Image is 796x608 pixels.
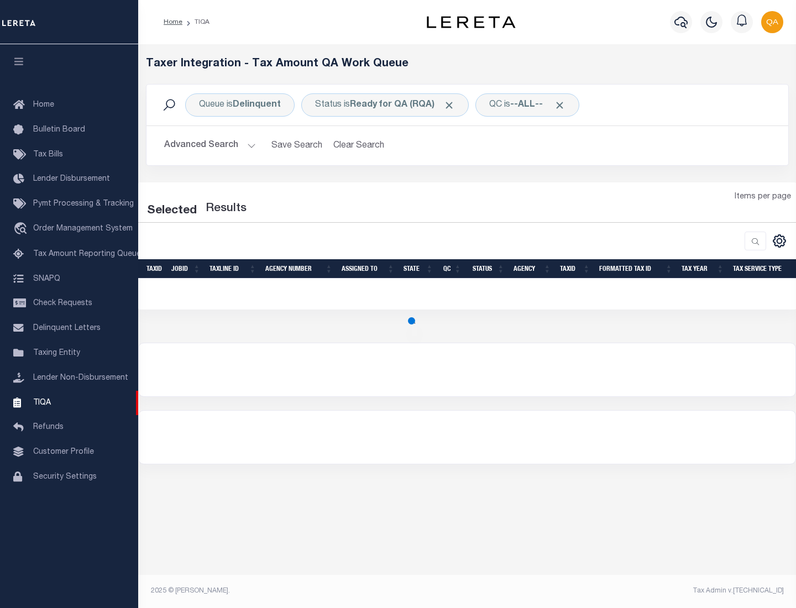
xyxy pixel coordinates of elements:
[554,99,565,111] span: Click to Remove
[33,250,141,258] span: Tax Amount Reporting Queue
[350,101,455,109] b: Ready for QA (RQA)
[33,275,60,282] span: SNAPQ
[33,151,63,159] span: Tax Bills
[261,259,337,279] th: Agency Number
[475,93,579,117] div: Click to Edit
[164,135,256,156] button: Advanced Search
[185,93,295,117] div: Click to Edit
[510,101,543,109] b: --ALL--
[33,200,134,208] span: Pymt Processing & Tracking
[399,259,438,279] th: State
[33,399,51,406] span: TIQA
[142,259,167,279] th: TaxID
[205,259,261,279] th: TaxLine ID
[33,473,97,481] span: Security Settings
[33,300,92,307] span: Check Requests
[595,259,677,279] th: Formatted Tax ID
[147,202,197,220] div: Selected
[438,259,466,279] th: QC
[146,57,789,71] h5: Taxer Integration - Tax Amount QA Work Queue
[33,126,85,134] span: Bulletin Board
[301,93,469,117] div: Click to Edit
[33,324,101,332] span: Delinquent Letters
[735,191,791,203] span: Items per page
[33,225,133,233] span: Order Management System
[33,101,54,109] span: Home
[182,17,210,27] li: TIQA
[33,349,80,357] span: Taxing Entity
[13,222,31,237] i: travel_explore
[466,259,509,279] th: Status
[677,259,729,279] th: Tax Year
[443,99,455,111] span: Click to Remove
[233,101,281,109] b: Delinquent
[427,16,515,28] img: logo-dark.svg
[167,259,205,279] th: JobID
[509,259,556,279] th: Agency
[761,11,783,33] img: svg+xml;base64,PHN2ZyB4bWxucz0iaHR0cDovL3d3dy53My5vcmcvMjAwMC9zdmciIHBvaW50ZXItZXZlbnRzPSJub25lIi...
[33,175,110,183] span: Lender Disbursement
[33,423,64,431] span: Refunds
[556,259,595,279] th: TaxID
[164,19,182,25] a: Home
[33,374,128,382] span: Lender Non-Disbursement
[475,586,784,596] div: Tax Admin v.[TECHNICAL_ID]
[143,586,468,596] div: 2025 © [PERSON_NAME].
[33,448,94,456] span: Customer Profile
[206,200,247,218] label: Results
[329,135,389,156] button: Clear Search
[265,135,329,156] button: Save Search
[337,259,399,279] th: Assigned To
